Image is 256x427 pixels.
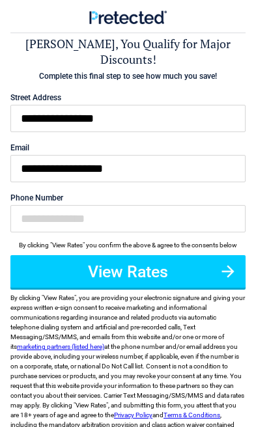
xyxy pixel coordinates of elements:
h4: Complete this final step to see how much you save! [10,71,246,82]
button: View Rates [10,255,246,288]
span: [PERSON_NAME] [25,36,115,51]
a: Privacy Policy [114,411,152,419]
a: Terms & Conditions [164,411,220,419]
div: By clicking "View Rates" you confirm the above & agree to the consents below [10,240,246,250]
label: Email [10,144,246,152]
label: Street Address [10,94,246,102]
a: marketing partners (listed here) [17,343,104,350]
label: Phone Number [10,194,246,202]
img: Main Logo [89,10,167,25]
span: View Rates [44,294,74,301]
h2: , You Qualify for Major Discounts! [10,36,246,68]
